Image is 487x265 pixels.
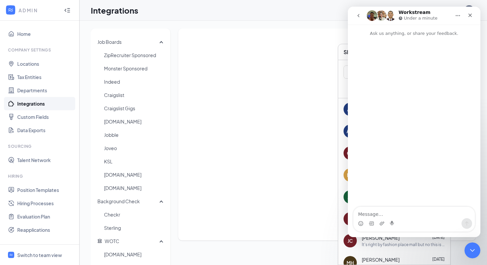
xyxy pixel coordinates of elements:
span: [DOMAIN_NAME] [104,248,165,261]
span: Joveo [104,141,165,155]
div: It's right by fashion place mall but no this is not at [GEOGRAPHIC_DATA]! You should be able to p... [362,242,445,247]
div: JC [348,237,353,244]
a: Hiring Processes [17,197,74,210]
span: Job Boards [97,39,122,45]
a: Data Exports [17,124,74,137]
div: JG [348,194,353,200]
a: Tax Entities [17,70,74,84]
div: ADMIN [19,7,58,14]
div: ML [347,172,353,178]
div: Team Management [8,243,73,249]
span: [DOMAIN_NAME] [104,181,165,195]
span: Jobble [104,128,165,141]
span: Monster Sponsored [104,62,165,75]
svg: Government [97,238,102,243]
div: Switch to team view [17,252,62,258]
div: Company Settings [8,47,73,53]
a: Integrations [17,97,74,110]
h1: Integrations [91,5,138,16]
div: AM [347,128,354,134]
iframe: connector [178,35,476,234]
span: [PERSON_NAME] [362,234,400,241]
svg: Notifications [436,6,444,14]
h3: SMS Messages [344,48,381,56]
span: [DOMAIN_NAME] [104,168,165,181]
span: KSL [104,155,165,168]
iframe: Intercom live chat [464,242,480,258]
svg: WorkstreamLogo [9,253,13,257]
a: Evaluation Plan [17,210,74,223]
span: [DOMAIN_NAME] [104,115,165,128]
span: Craigslist Gigs [104,102,165,115]
span: Indeed [104,75,165,88]
svg: Collapse [64,7,71,14]
span: [DATE] [432,235,445,240]
svg: QuestionInfo [451,6,459,14]
span: Background Check [97,198,140,204]
a: Locations [17,57,74,70]
span: Craigslist [104,88,165,102]
a: Home [17,27,74,41]
span: WOTC [105,238,119,244]
div: CN [347,150,354,156]
span: [PERSON_NAME] [362,256,400,263]
span: Checkr [104,208,165,221]
div: Hiring [8,173,73,179]
a: Position Templates [17,183,74,197]
a: Talent Network [17,153,74,167]
a: Reapplications [17,223,74,236]
input: Search team member [344,66,422,78]
a: Departments [17,84,74,97]
span: Sterling [104,221,165,234]
div: KL [348,216,353,222]
span: ZipRecruiter Sponsored [104,48,165,62]
iframe: Intercom live chat [348,7,480,237]
a: Custom Fields [17,110,74,124]
div: AS [347,106,353,113]
div: Sourcing [8,143,73,149]
svg: WorkstreamLogo [7,7,14,13]
span: [DATE] [432,257,445,262]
